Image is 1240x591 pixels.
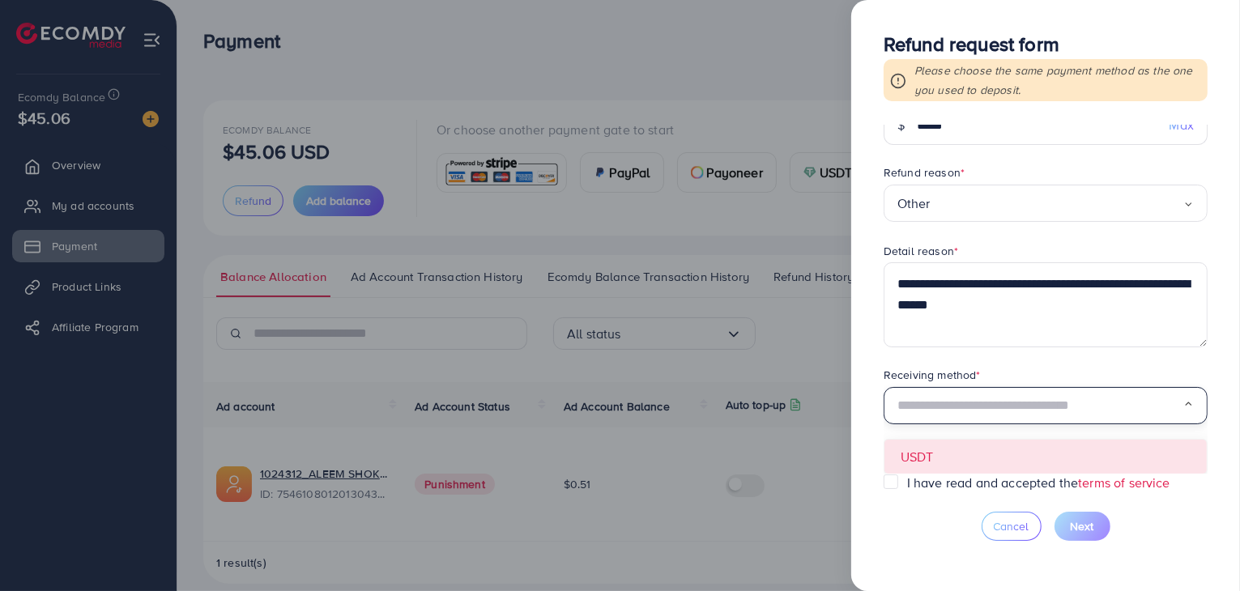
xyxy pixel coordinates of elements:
input: Search for option [897,393,1183,419]
h3: Refund request form [884,32,1208,56]
label: Refund reason [884,164,965,181]
button: Next [1055,512,1110,541]
div: $ [884,106,918,145]
input: Search for option [931,191,1183,216]
button: Cancel [982,512,1042,541]
label: I have read and accepted the [907,474,1170,492]
div: Search for option [884,185,1208,223]
iframe: Chat [1171,518,1228,579]
span: USDT [901,448,934,466]
span: Other [897,191,931,216]
a: terms of service [1078,474,1170,491]
span: Cancel [994,518,1029,534]
span: Max [1170,116,1194,134]
label: Receiving method [884,367,981,383]
label: Detail reason [884,243,958,259]
div: Search for option [884,387,1208,425]
span: Next [1071,518,1094,534]
p: Please choose the same payment method as the one you used to deposit. [914,61,1201,100]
